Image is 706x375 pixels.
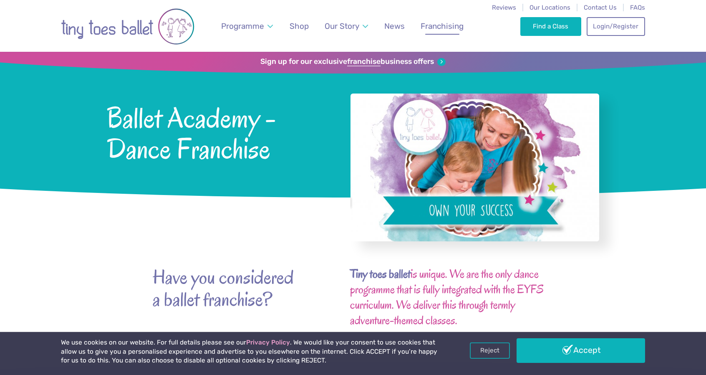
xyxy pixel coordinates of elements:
[470,342,510,358] a: Reject
[347,57,381,66] strong: franchise
[290,21,309,31] span: Shop
[520,17,582,35] a: Find a Class
[221,21,264,31] span: Programme
[246,339,290,346] a: Privacy Policy
[384,21,405,31] span: News
[217,16,277,36] a: Programme
[350,268,411,281] a: Tiny toes ballet
[286,16,313,36] a: Shop
[350,266,553,328] h3: is unique. We are the only dance programme that is fully integrated with the EYFS curriculum. We ...
[587,17,645,35] a: Login/Register
[325,21,359,31] span: Our Story
[260,57,445,66] a: Sign up for our exclusivefranchisebusiness offers
[529,4,570,11] a: Our Locations
[61,5,194,48] img: tiny toes ballet
[153,266,303,311] strong: Have you considered a ballet franchise?
[517,338,645,362] a: Accept
[350,266,411,282] b: Tiny toes ballet
[417,16,468,36] a: Franchising
[61,338,441,365] p: We use cookies on our website. For full details please see our . We would like your consent to us...
[584,4,617,11] a: Contact Us
[321,16,372,36] a: Our Story
[630,4,645,11] a: FAQs
[380,16,408,36] a: News
[107,100,328,165] span: Ballet Academy - Dance Franchise
[421,21,464,31] span: Franchising
[492,4,516,11] a: Reviews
